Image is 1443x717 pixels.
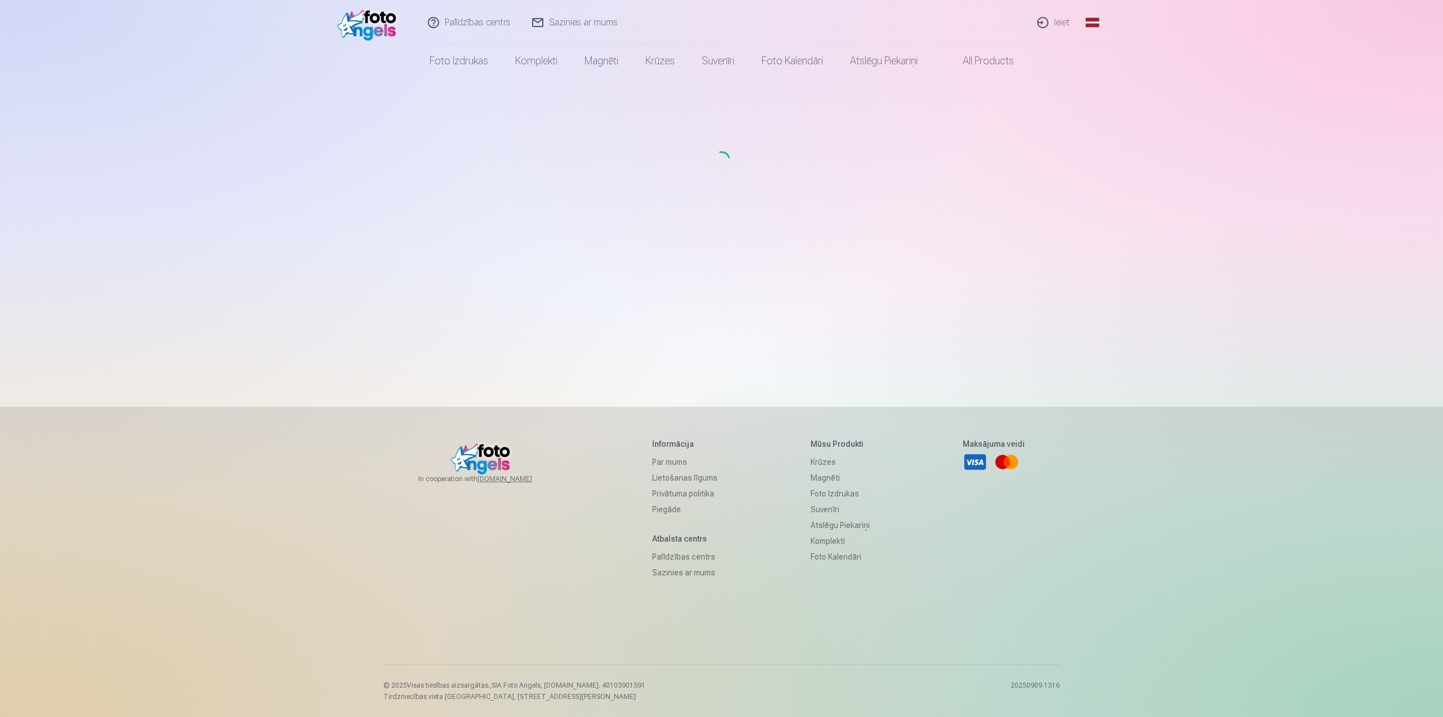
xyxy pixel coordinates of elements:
[963,438,1025,450] h5: Maksājuma veidi
[492,681,645,689] span: SIA Foto Angels, [DOMAIN_NAME]. 40103901591
[337,5,402,41] img: /fa1
[811,454,870,470] a: Krūzes
[652,454,718,470] a: Par mums
[931,45,1028,77] a: All products
[811,486,870,502] a: Foto izdrukas
[632,45,688,77] a: Krūzes
[963,450,988,474] a: Visa
[502,45,571,77] a: Komplekti
[477,474,559,483] a: [DOMAIN_NAME]
[836,45,931,77] a: Atslēgu piekariņi
[811,549,870,565] a: Foto kalendāri
[994,450,1019,474] a: Mastercard
[416,45,502,77] a: Foto izdrukas
[418,474,559,483] span: In cooperation with
[652,438,718,450] h5: Informācija
[811,470,870,486] a: Magnēti
[571,45,632,77] a: Magnēti
[652,533,718,544] h5: Atbalsta centrs
[652,486,718,502] a: Privātuma politika
[652,565,718,580] a: Sazinies ar mums
[748,45,836,77] a: Foto kalendāri
[811,438,870,450] h5: Mūsu produkti
[811,517,870,533] a: Atslēgu piekariņi
[652,549,718,565] a: Palīdzības centrs
[1011,681,1060,701] p: 20250909.1316
[652,502,718,517] a: Piegāde
[383,692,645,701] p: Tirdzniecības vieta [GEOGRAPHIC_DATA], [STREET_ADDRESS][PERSON_NAME]
[652,470,718,486] a: Lietošanas līgums
[383,681,645,690] p: © 2025 Visas tiesības aizsargātas. ,
[811,502,870,517] a: Suvenīri
[688,45,748,77] a: Suvenīri
[811,533,870,549] a: Komplekti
